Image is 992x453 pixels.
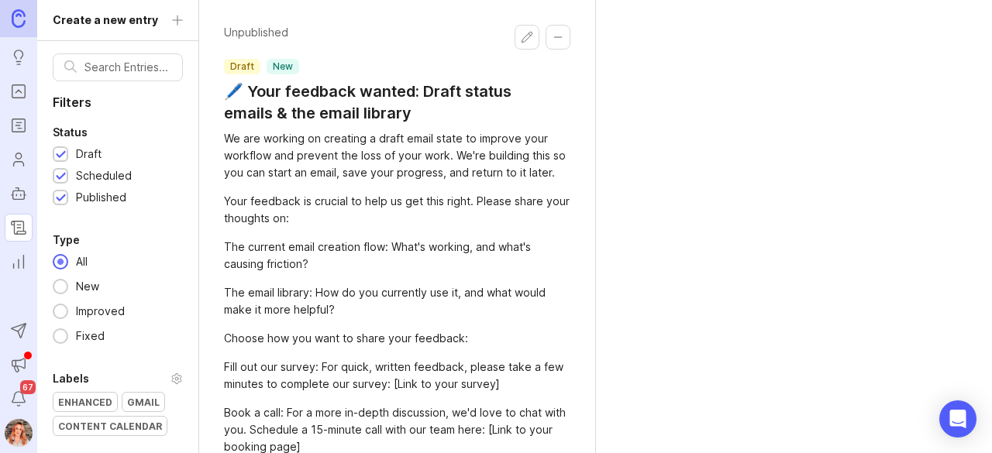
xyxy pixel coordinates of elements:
div: All [68,253,95,270]
div: Improved [68,303,133,320]
div: Your feedback is crucial to help us get this right. Please share your thoughts on: [224,193,570,227]
div: Status [53,123,88,142]
button: Send to Autopilot [5,317,33,345]
div: We are working on creating a draft email state to improve your workflow and prevent the loss of y... [224,130,570,181]
div: Open Intercom Messenger [939,400,976,438]
p: draft [230,60,254,73]
p: Unpublished [224,25,514,40]
a: Autopilot [5,180,33,208]
div: Scheduled [76,167,132,184]
div: New [68,278,107,295]
a: Users [5,146,33,173]
div: Enhanced [53,393,117,411]
span: 67 [20,380,36,394]
div: Choose how you want to share your feedback: [224,330,570,347]
button: Announcements [5,351,33,379]
button: Edit changelog entry [515,25,539,50]
button: Collapse changelog entry [546,25,570,50]
div: Fill out our survey: For quick, written feedback, please take a few minutes to complete our surve... [224,359,570,393]
div: Content Calendar [53,417,167,435]
a: Ideas [5,43,33,71]
div: Labels [53,369,89,388]
div: Published [76,189,126,206]
div: The email library: How do you currently use it, and what would make it more helpful? [224,284,570,318]
button: Bronwen W [5,419,33,447]
div: Gmail [122,393,164,411]
a: Reporting [5,248,33,276]
a: Roadmaps [5,112,33,139]
div: The current email creation flow: What's working, and what's causing friction? [224,239,570,273]
div: Create a new entry [53,12,158,29]
a: 🖊️ Your feedback wanted: Draft status emails & the email library [224,81,514,124]
div: Draft [76,146,102,163]
a: Portal [5,77,33,105]
p: Filters [37,94,198,111]
a: Changelog [5,214,33,242]
div: Fixed [68,328,112,345]
p: new [273,60,293,73]
button: Notifications [5,385,33,413]
img: Canny Home [12,9,26,27]
div: Type [53,231,80,249]
input: Search Entries... [84,59,171,76]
